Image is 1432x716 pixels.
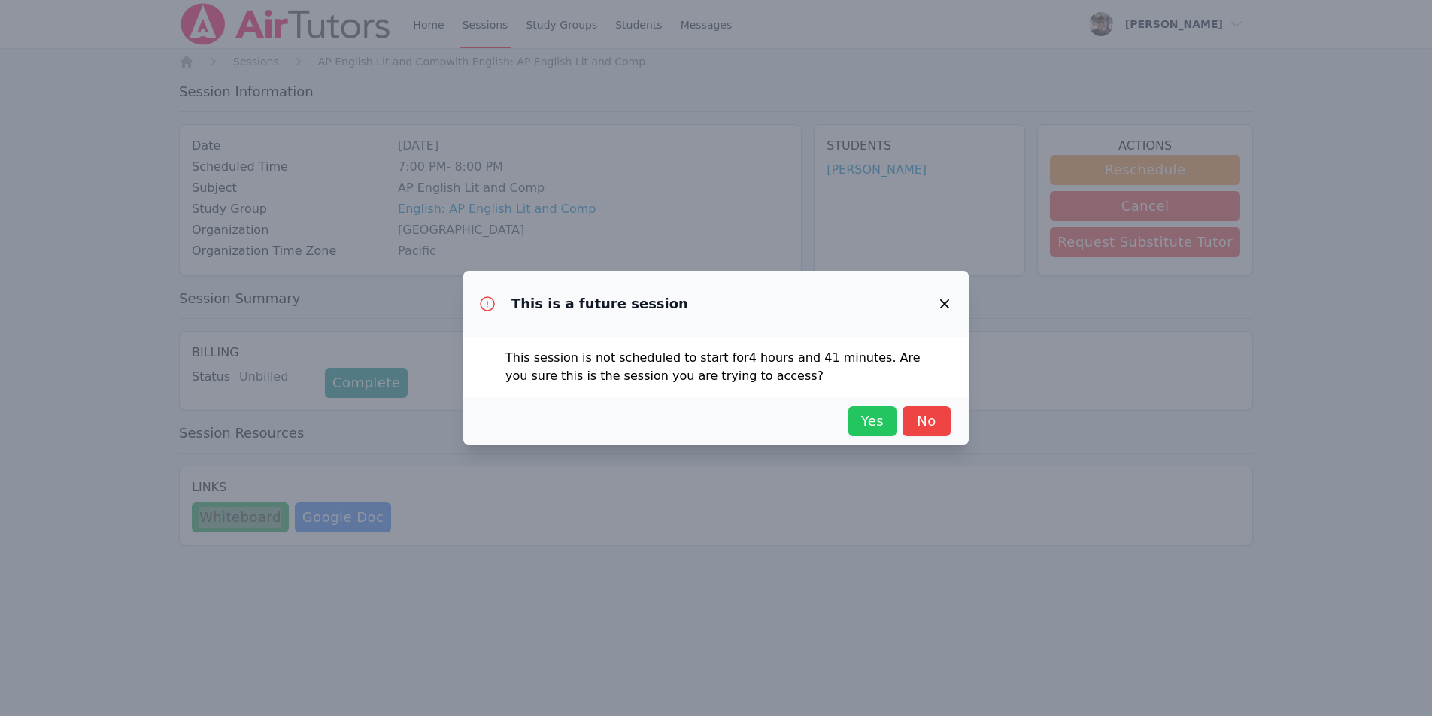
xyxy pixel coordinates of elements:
h3: This is a future session [511,295,688,313]
button: No [903,406,951,436]
span: No [910,411,943,432]
button: Yes [848,406,897,436]
span: Yes [856,411,889,432]
p: This session is not scheduled to start for 4 hours and 41 minutes . Are you sure this is the sess... [505,349,927,385]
